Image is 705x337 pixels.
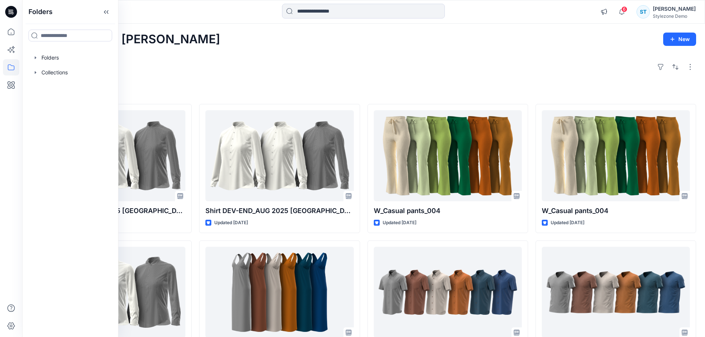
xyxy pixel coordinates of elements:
p: W_Casual pants_004 [374,206,522,216]
div: Stylezone Demo [653,13,696,19]
span: 6 [621,6,627,12]
div: [PERSON_NAME] [653,4,696,13]
a: Shirt DEV-END_AUG 2025 Segev [205,110,353,202]
p: Shirt DEV-END_AUG 2025 [GEOGRAPHIC_DATA] [205,206,353,216]
a: W_Casual pants_004 [542,110,690,202]
a: W_Casual pants_004 [374,110,522,202]
p: Updated [DATE] [214,219,248,227]
div: ST [637,5,650,18]
h4: Styles [31,88,696,97]
p: Updated [DATE] [383,219,416,227]
h2: Welcome back, [PERSON_NAME] [31,33,220,46]
button: New [663,33,696,46]
p: W_Casual pants_004 [542,206,690,216]
p: Updated [DATE] [551,219,584,227]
